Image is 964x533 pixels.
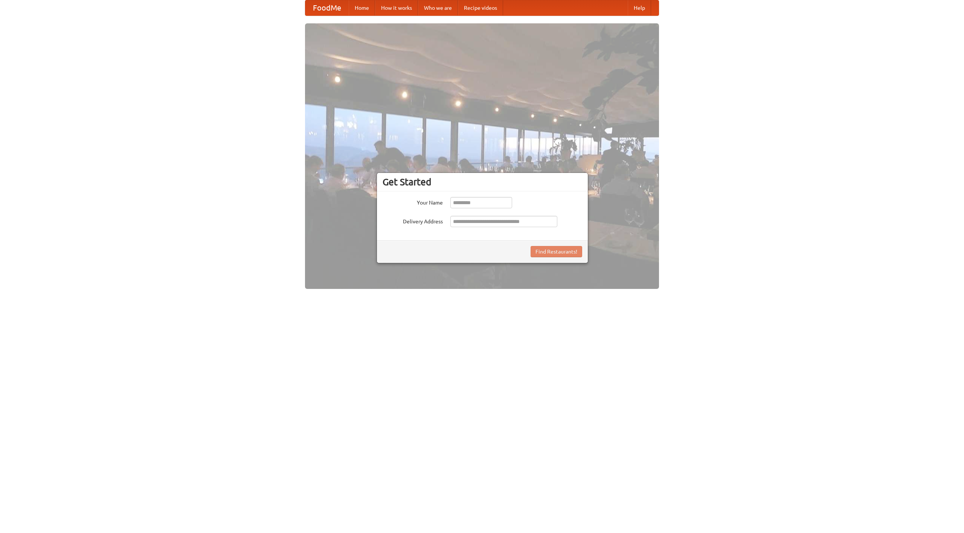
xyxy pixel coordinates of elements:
label: Delivery Address [383,216,443,225]
h3: Get Started [383,176,582,188]
a: Home [349,0,375,15]
a: Recipe videos [458,0,503,15]
a: Who we are [418,0,458,15]
a: How it works [375,0,418,15]
button: Find Restaurants! [531,246,582,257]
a: FoodMe [305,0,349,15]
a: Help [628,0,651,15]
label: Your Name [383,197,443,206]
